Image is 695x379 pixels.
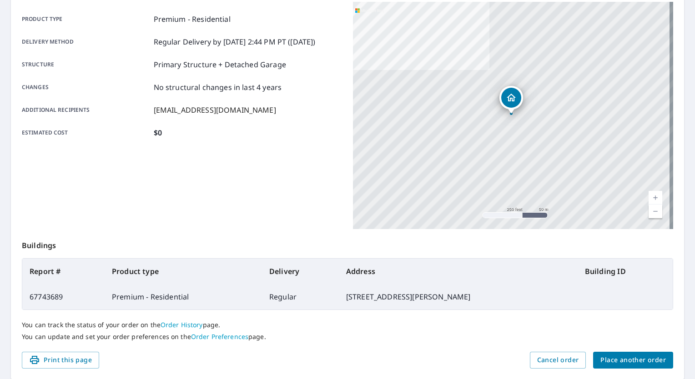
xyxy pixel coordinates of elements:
[530,352,586,369] button: Cancel order
[578,259,673,284] th: Building ID
[22,127,150,138] p: Estimated cost
[22,59,150,70] p: Structure
[499,86,523,114] div: Dropped pin, building 1, Residential property, 37978 Lorie Blvd Avon, OH 44011
[154,36,316,47] p: Regular Delivery by [DATE] 2:44 PM PT ([DATE])
[22,105,150,115] p: Additional recipients
[161,320,203,329] a: Order History
[22,333,673,341] p: You can update and set your order preferences on the page.
[22,321,673,329] p: You can track the status of your order on the page.
[22,82,150,93] p: Changes
[105,284,262,309] td: Premium - Residential
[262,284,339,309] td: Regular
[22,259,105,284] th: Report #
[154,105,276,115] p: [EMAIL_ADDRESS][DOMAIN_NAME]
[22,36,150,47] p: Delivery method
[649,191,662,204] a: Current Level 17, Zoom In
[22,14,150,25] p: Product type
[191,332,248,341] a: Order Preferences
[339,259,578,284] th: Address
[154,82,282,93] p: No structural changes in last 4 years
[262,259,339,284] th: Delivery
[22,229,673,258] p: Buildings
[537,354,579,366] span: Cancel order
[649,204,662,218] a: Current Level 17, Zoom Out
[154,59,286,70] p: Primary Structure + Detached Garage
[600,354,666,366] span: Place another order
[105,259,262,284] th: Product type
[593,352,673,369] button: Place another order
[154,127,162,138] p: $0
[154,14,231,25] p: Premium - Residential
[339,284,578,309] td: [STREET_ADDRESS][PERSON_NAME]
[22,352,99,369] button: Print this page
[29,354,92,366] span: Print this page
[22,284,105,309] td: 67743689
